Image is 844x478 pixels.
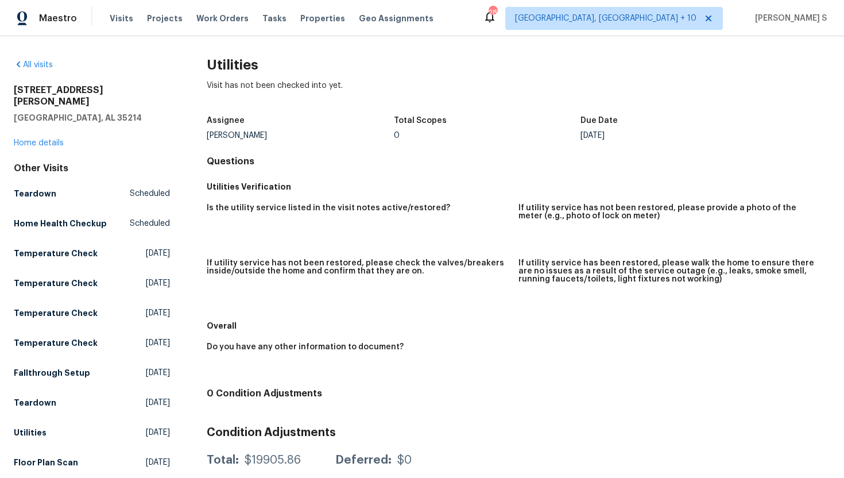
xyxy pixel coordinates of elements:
div: Other Visits [14,163,170,174]
span: [DATE] [146,427,170,438]
div: 280 [489,7,497,18]
a: Temperature Check[DATE] [14,273,170,294]
span: Visits [110,13,133,24]
h3: Condition Adjustments [207,427,830,438]
span: Projects [147,13,183,24]
div: [DATE] [580,132,768,140]
span: Geo Assignments [359,13,433,24]
a: Home Health CheckupScheduled [14,213,170,234]
h5: Is the utility service listed in the visit notes active/restored? [207,204,450,212]
span: [DATE] [146,337,170,349]
h5: Utilities Verification [207,181,830,192]
h5: Teardown [14,397,56,408]
a: Temperature Check[DATE] [14,243,170,264]
h5: Temperature Check [14,307,98,319]
h2: [STREET_ADDRESS][PERSON_NAME] [14,84,170,107]
a: Temperature Check[DATE] [14,333,170,353]
span: [DATE] [146,457,170,468]
span: [DATE] [146,248,170,259]
h5: If utility service has not been restored, please check the valves/breakers inside/outside the hom... [207,259,509,275]
a: TeardownScheduled [14,183,170,204]
h5: Utilities [14,427,47,438]
span: Maestro [39,13,77,24]
div: [PERSON_NAME] [207,132,394,140]
h2: Utilities [207,59,830,71]
h5: Do you have any other information to document? [207,343,404,351]
span: [DATE] [146,307,170,319]
h5: Due Date [580,117,618,125]
span: [DATE] [146,367,170,379]
span: Scheduled [130,218,170,229]
span: [GEOGRAPHIC_DATA], [GEOGRAPHIC_DATA] + 10 [515,13,696,24]
a: Home details [14,139,64,147]
h5: Fallthrough Setup [14,367,90,379]
div: Visit has not been checked into yet. [207,80,830,110]
span: Scheduled [130,188,170,199]
h5: Teardown [14,188,56,199]
a: Temperature Check[DATE] [14,303,170,323]
div: $19905.86 [245,454,301,466]
h5: If utility service has been restored, please walk the home to ensure there are no issues as a res... [518,259,821,283]
a: Utilities[DATE] [14,422,170,443]
h5: If utility service has not been restored, please provide a photo of the meter (e.g., photo of loc... [518,204,821,220]
h5: Temperature Check [14,248,98,259]
h4: 0 Condition Adjustments [207,388,830,399]
h5: Floor Plan Scan [14,457,78,468]
span: Properties [300,13,345,24]
span: [DATE] [146,277,170,289]
div: $0 [397,454,412,466]
a: Teardown[DATE] [14,392,170,413]
div: 0 [394,132,581,140]
h5: Overall [207,320,830,331]
span: Work Orders [196,13,249,24]
h5: Assignee [207,117,245,125]
h5: Temperature Check [14,337,98,349]
h5: Total Scopes [394,117,447,125]
a: All visits [14,61,53,69]
h5: [GEOGRAPHIC_DATA], AL 35214 [14,112,170,124]
a: Fallthrough Setup[DATE] [14,363,170,383]
h4: Questions [207,156,830,167]
div: Total: [207,454,239,466]
h5: Temperature Check [14,277,98,289]
a: Floor Plan Scan[DATE] [14,452,170,473]
span: Tasks [262,14,287,22]
div: Deferred: [335,454,392,466]
h5: Home Health Checkup [14,218,107,229]
span: [DATE] [146,397,170,408]
span: [PERSON_NAME] S [750,13,827,24]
